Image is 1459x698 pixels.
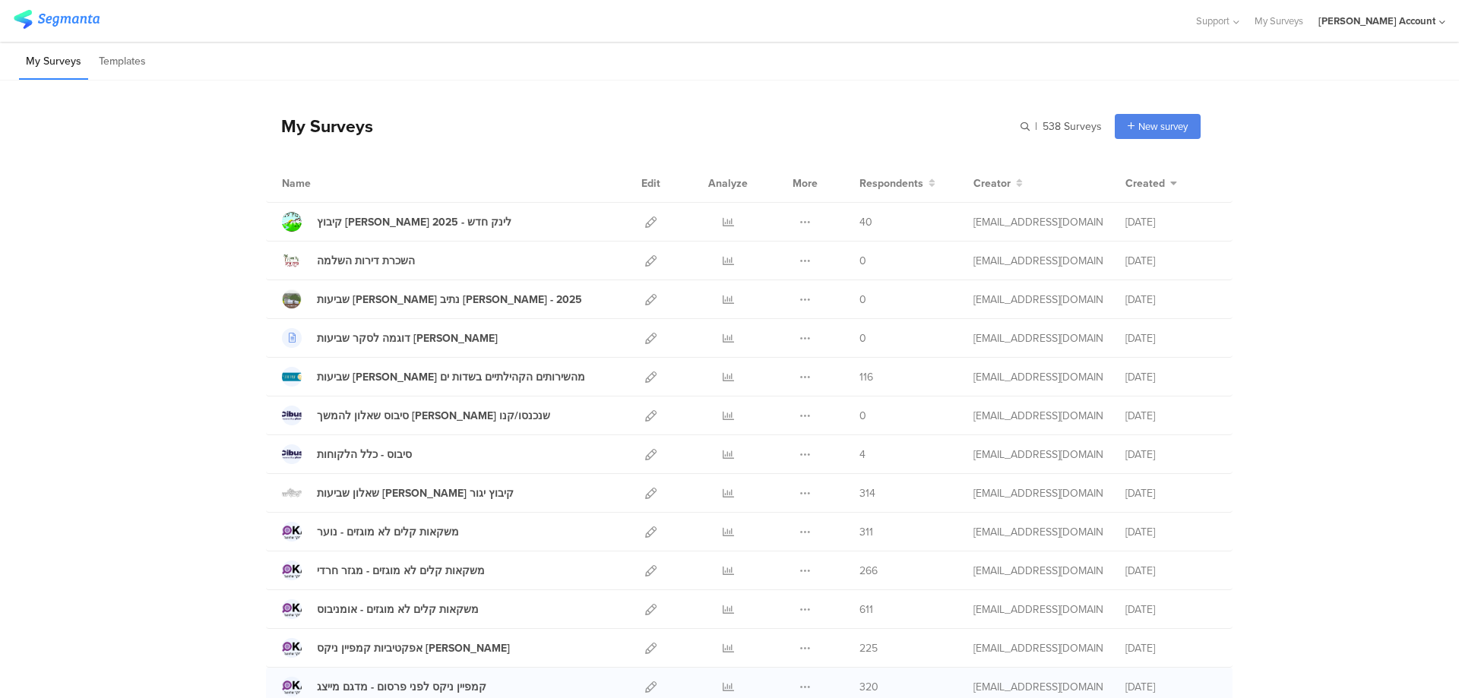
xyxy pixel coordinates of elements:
[973,175,1011,191] span: Creator
[973,679,1103,695] div: miri@miridikman.co.il
[282,367,585,387] a: שביעות [PERSON_NAME] מהשירותים הקהילתיים בשדות ים
[92,44,153,80] li: Templates
[317,214,511,230] div: קיבוץ עינת 2025 - לינק חדש
[1125,408,1217,424] div: [DATE]
[1125,175,1165,191] span: Created
[973,447,1103,463] div: miri@miridikman.co.il
[1125,640,1217,656] div: [DATE]
[973,640,1103,656] div: miri@miridikman.co.il
[859,214,872,230] span: 40
[317,253,415,269] div: השכרת דירות השלמה
[859,679,878,695] span: 320
[282,328,498,348] a: דוגמה לסקר שביעות [PERSON_NAME]
[1125,563,1217,579] div: [DATE]
[859,175,923,191] span: Respondents
[1125,602,1217,617] div: [DATE]
[973,214,1103,230] div: miri@miridikman.co.il
[317,640,510,656] div: אפקטיביות קמפיין ניקס טיקטוק
[282,522,459,542] a: משקאות קלים לא מוגזים - נוער
[282,599,479,619] a: משקאות קלים לא מוגזים - אומניבוס
[973,524,1103,540] div: miri@miridikman.co.il
[973,175,1023,191] button: Creator
[1125,214,1217,230] div: [DATE]
[859,640,878,656] span: 225
[1043,118,1102,134] span: 538 Surveys
[317,447,412,463] div: סיבוס - כלל הלקוחות
[859,369,873,385] span: 116
[282,561,485,580] a: משקאות קלים לא מוגזים - מגזר חרדי
[266,113,373,139] div: My Surveys
[317,563,485,579] div: משקאות קלים לא מוגזים - מגזר חרדי
[14,10,100,29] img: segmanta logo
[282,251,415,270] a: השכרת דירות השלמה
[859,408,866,424] span: 0
[859,447,866,463] span: 4
[317,485,514,501] div: שאלון שביעות רצון קיבוץ יגור
[317,602,479,617] div: משקאות קלים לא מוגזים - אומניבוס
[282,677,486,696] a: קמפיין ניקס לפני פרסום - מדגם מייצג
[1125,330,1217,346] div: [DATE]
[1125,292,1217,308] div: [DATE]
[973,253,1103,269] div: miri@miridikman.co.il
[973,563,1103,579] div: miri@miridikman.co.il
[282,406,550,425] a: סיבוס שאלון להמשך [PERSON_NAME] שנכנסו/קנו
[317,408,550,424] div: סיבוס שאלון להמשך לאלו שנכנסו/קנו
[635,164,667,202] div: Edit
[859,253,866,269] span: 0
[973,292,1103,308] div: miri@miridikman.co.il
[282,175,373,191] div: Name
[1138,119,1188,134] span: New survey
[973,330,1103,346] div: miri@miridikman.co.il
[705,164,751,202] div: Analyze
[282,483,514,503] a: שאלון שביעות [PERSON_NAME] קיבוץ יגור
[1125,485,1217,501] div: [DATE]
[317,679,486,695] div: קמפיין ניקס לפני פרסום - מדגם מייצג
[317,524,459,540] div: משקאות קלים לא מוגזים - נוער
[973,369,1103,385] div: miri@miridikman.co.il
[1196,14,1230,28] span: Support
[317,330,498,346] div: דוגמה לסקר שביעות רצון
[282,212,511,232] a: קיבוץ [PERSON_NAME] 2025 - לינק חדש
[973,485,1103,501] div: miri@miridikman.co.il
[973,408,1103,424] div: miri@miridikman.co.il
[317,369,585,385] div: שביעות רצון מהשירותים הקהילתיים בשדות ים
[19,44,88,80] li: My Surveys
[859,563,878,579] span: 266
[859,330,866,346] span: 0
[1125,175,1177,191] button: Created
[789,164,821,202] div: More
[859,524,873,540] span: 311
[973,602,1103,617] div: miri@miridikman.co.il
[859,292,866,308] span: 0
[317,292,582,308] div: שביעות רצון נתיב הלה - 2025
[1125,447,1217,463] div: [DATE]
[859,485,875,501] span: 314
[1125,369,1217,385] div: [DATE]
[282,638,510,658] a: אפקטיביות קמפיין ניקס [PERSON_NAME]
[282,444,412,464] a: סיבוס - כלל הלקוחות
[282,289,582,309] a: שביעות [PERSON_NAME] נתיב [PERSON_NAME] - 2025
[1033,118,1040,134] span: |
[859,175,935,191] button: Respondents
[1318,14,1435,28] div: [PERSON_NAME] Account
[1125,253,1217,269] div: [DATE]
[859,602,873,617] span: 611
[1125,524,1217,540] div: [DATE]
[1125,679,1217,695] div: [DATE]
